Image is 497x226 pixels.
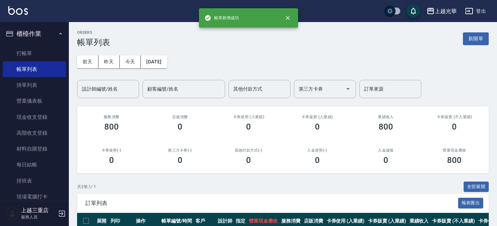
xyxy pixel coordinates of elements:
button: close [280,10,295,25]
a: 材料自購登錄 [3,141,66,157]
h2: 卡券販賣 (入業績) [291,115,343,119]
button: 昨天 [98,55,120,68]
button: save [406,4,420,18]
h2: 業績收入 [360,115,412,119]
h3: 0 [383,155,388,165]
h2: 入金儲值 [360,148,412,153]
h3: 0 [452,122,457,132]
h3: 800 [447,155,462,165]
h3: 0 [109,155,114,165]
a: 每日結帳 [3,157,66,173]
button: 報表匯出 [458,198,484,208]
p: 共 3 筆, 1 / 1 [77,184,96,190]
h2: 第三方卡券(-) [154,148,206,153]
h3: 0 [246,122,251,132]
a: 掛單列表 [3,77,66,93]
h2: 卡券販賣 (不入業績) [429,115,480,119]
a: 現金收支登錄 [3,109,66,125]
div: 上越光華 [435,7,457,16]
h2: 入金使用(-) [291,148,343,153]
h3: 0 [246,155,251,165]
a: 打帳單 [3,45,66,61]
h5: 上越三重店 [21,207,56,214]
h2: 店販消費 [154,115,206,119]
h3: 0 [315,122,320,132]
button: 前天 [77,55,98,68]
h2: ORDERS [77,30,110,35]
h2: 卡券使用 (入業績) [223,115,275,119]
button: 櫃檯作業 [3,25,66,43]
h3: 0 [315,155,320,165]
span: 帳單新增成功 [204,14,239,21]
button: 全部展開 [464,182,489,192]
a: 新開單 [463,35,489,42]
button: 上越光華 [424,4,459,18]
a: 報表匯出 [458,199,484,206]
button: 今天 [120,55,141,68]
button: Open [342,83,353,94]
button: [DATE] [141,55,167,68]
h3: 服務消費 [85,115,137,119]
a: 高階收支登錄 [3,125,66,141]
a: 帳單列表 [3,61,66,77]
a: 現場電腦打卡 [3,189,66,205]
h3: 帳單列表 [77,38,110,47]
h3: 0 [178,122,182,132]
a: 排班表 [3,173,66,189]
img: Person [6,207,19,220]
p: 服務人員 [21,214,56,220]
img: Logo [8,6,28,15]
a: 營業儀表板 [3,93,66,109]
h2: 其他付款方式(-) [223,148,275,153]
h3: 0 [178,155,182,165]
h3: 800 [379,122,393,132]
button: 新開單 [463,32,489,45]
button: 登出 [462,5,489,18]
h2: 卡券使用(-) [85,148,137,153]
span: 訂單列表 [85,200,458,207]
h3: 800 [104,122,119,132]
h2: 營業現金應收 [429,148,480,153]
